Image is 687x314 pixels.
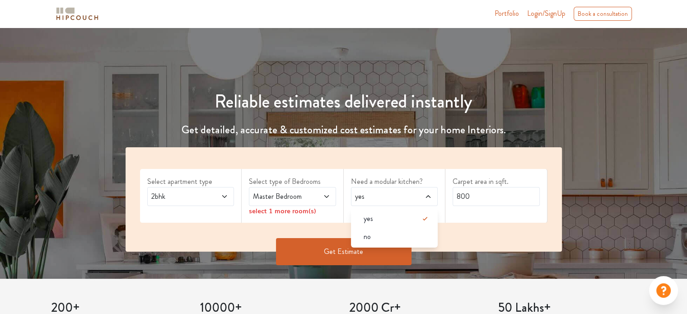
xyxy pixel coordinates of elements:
[251,191,310,202] span: Master Bedroom
[527,8,565,19] span: Login/SignUp
[364,213,373,224] span: yes
[495,8,519,19] a: Portfolio
[150,191,209,202] span: 2bhk
[574,7,632,21] div: Book a consultation
[453,176,540,187] label: Carpet area in sqft.
[351,176,438,187] label: Need a modular kitchen?
[353,191,412,202] span: yes
[364,231,371,242] span: no
[249,176,336,187] label: Select type of Bedrooms
[55,4,100,24] span: logo-horizontal.svg
[453,187,540,206] input: Enter area sqft
[120,91,567,112] h1: Reliable estimates delivered instantly
[249,206,336,216] div: select 1 more room(s)
[55,6,100,22] img: logo-horizontal.svg
[120,123,567,136] h4: Get detailed, accurate & customized cost estimates for your home Interiors.
[147,176,234,187] label: Select apartment type
[276,238,411,265] button: Get Estimate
